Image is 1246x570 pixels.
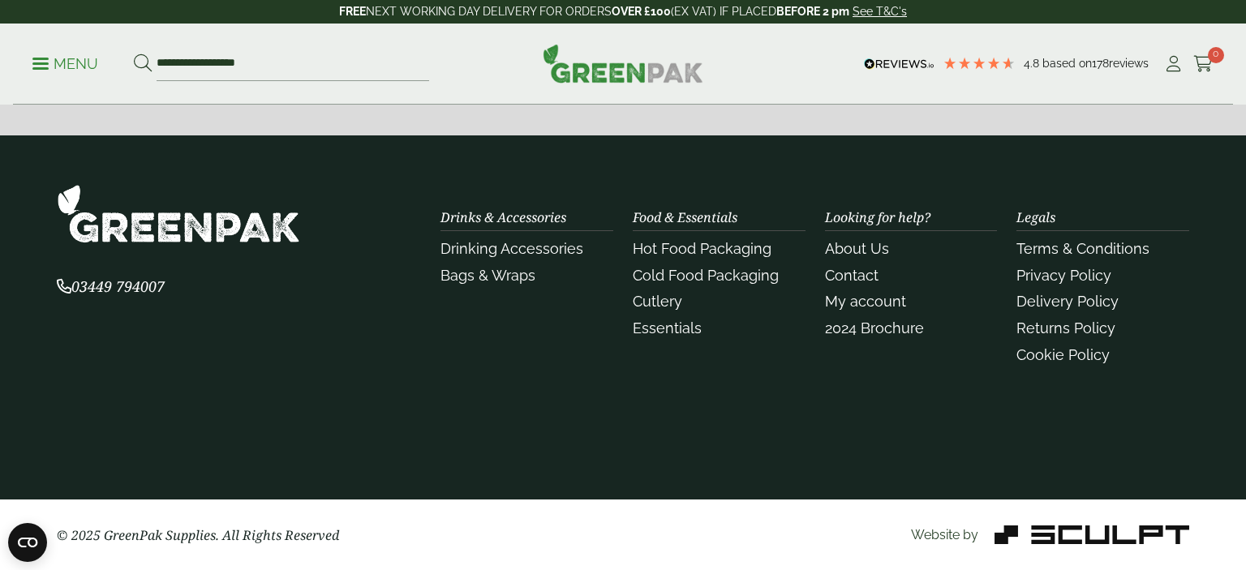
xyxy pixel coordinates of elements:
span: 4.8 [1024,57,1042,70]
a: Delivery Policy [1016,293,1119,310]
a: Returns Policy [1016,319,1115,336]
a: 0 [1193,52,1214,76]
a: Terms & Conditions [1016,240,1149,257]
a: Contact [825,267,879,284]
img: GreenPak Supplies [57,184,300,243]
a: Bags & Wraps [440,267,535,284]
span: 178 [1092,57,1109,70]
a: Privacy Policy [1016,267,1111,284]
strong: FREE [339,5,366,18]
button: Open CMP widget [8,523,47,562]
a: Menu [32,54,98,71]
a: Cutlery [633,293,682,310]
img: REVIEWS.io [864,58,934,70]
div: 4.78 Stars [943,56,1016,71]
a: Essentials [633,319,702,336]
i: Cart [1193,56,1214,72]
a: Drinking Accessories [440,240,583,257]
a: Cold Food Packaging [633,267,779,284]
span: 03449 794007 [57,276,165,296]
span: Website by [911,527,978,542]
i: My Account [1163,56,1184,72]
span: Based on [1042,57,1092,70]
a: See T&C's [853,5,907,18]
p: © 2025 GreenPak Supplies. All Rights Reserved [57,525,421,545]
a: 2024 Brochure [825,319,924,336]
a: About Us [825,240,889,257]
a: My account [825,293,906,310]
strong: BEFORE 2 pm [776,5,849,18]
span: reviews [1109,57,1149,70]
p: Menu [32,54,98,74]
span: 0 [1208,47,1224,63]
a: Cookie Policy [1016,346,1110,363]
a: Hot Food Packaging [633,240,771,257]
strong: OVER £100 [612,5,671,18]
img: Sculpt [995,525,1189,544]
img: GreenPak Supplies [543,44,703,83]
a: 03449 794007 [57,280,165,295]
